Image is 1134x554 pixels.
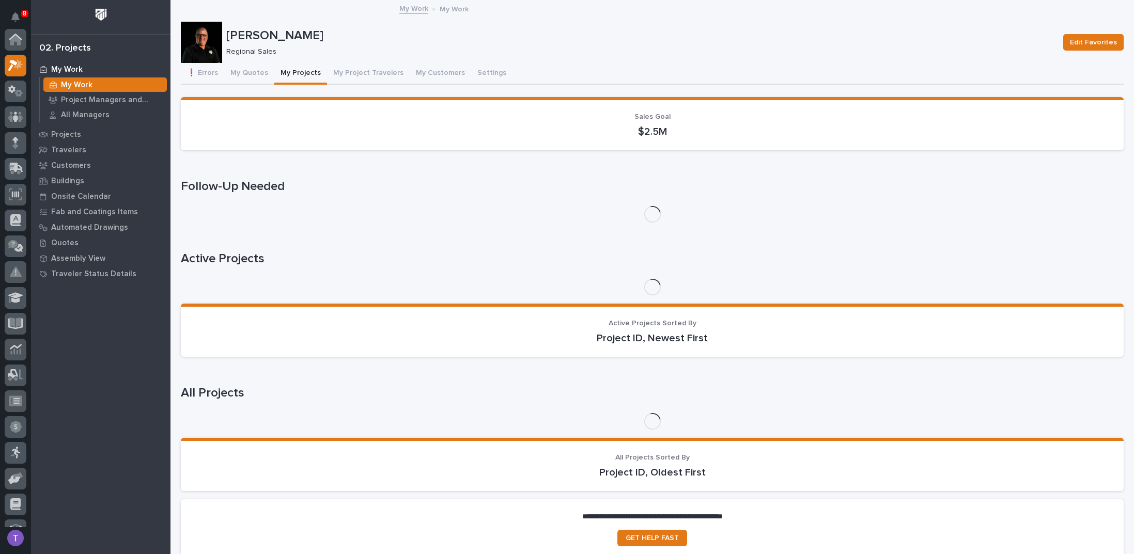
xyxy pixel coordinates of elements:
p: $2.5M [193,125,1111,138]
a: All Managers [40,107,170,122]
a: My Work [399,2,428,14]
button: My Projects [274,63,327,85]
span: GET HELP FAST [626,534,679,542]
p: Project ID, Newest First [193,332,1111,344]
a: GET HELP FAST [617,530,687,546]
p: My Work [51,65,83,74]
img: Workspace Logo [91,5,111,24]
span: Sales Goal [634,113,671,120]
a: Projects [31,126,170,142]
button: My Project Travelers [327,63,410,85]
a: Customers [31,157,170,173]
p: Onsite Calendar [51,192,111,201]
a: My Work [40,77,170,92]
p: Project Managers and Engineers [61,96,163,105]
button: users-avatar [5,527,26,549]
p: Projects [51,130,81,139]
h1: All Projects [181,386,1124,401]
span: Edit Favorites [1070,36,1117,49]
p: My Work [440,3,469,14]
a: Quotes [31,235,170,250]
p: All Managers [61,110,110,120]
p: Fab and Coatings Items [51,208,138,217]
button: Settings [471,63,512,85]
a: Traveler Status Details [31,266,170,281]
p: Customers [51,161,91,170]
button: My Customers [410,63,471,85]
button: ❗ Errors [181,63,224,85]
div: Notifications8 [13,12,26,29]
button: My Quotes [224,63,274,85]
p: Assembly View [51,254,105,263]
a: Travelers [31,142,170,157]
a: My Work [31,61,170,77]
a: Project Managers and Engineers [40,92,170,107]
p: Traveler Status Details [51,270,136,279]
p: Quotes [51,239,79,248]
a: Automated Drawings [31,219,170,235]
p: Regional Sales [226,48,1051,56]
a: Fab and Coatings Items [31,204,170,219]
p: Project ID, Oldest First [193,466,1111,479]
a: Assembly View [31,250,170,266]
a: Buildings [31,173,170,188]
p: My Work [61,81,92,90]
p: Travelers [51,146,86,155]
p: Automated Drawings [51,223,128,232]
p: Buildings [51,177,84,186]
a: Onsite Calendar [31,188,170,204]
h1: Active Projects [181,251,1124,266]
div: 02. Projects [39,43,91,54]
h1: Follow-Up Needed [181,179,1124,194]
button: Edit Favorites [1063,34,1124,51]
p: [PERSON_NAME] [226,28,1055,43]
p: 8 [23,10,26,17]
button: Notifications [5,6,26,28]
span: Active Projects Sorted By [609,320,696,327]
span: All Projects Sorted By [615,454,690,461]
